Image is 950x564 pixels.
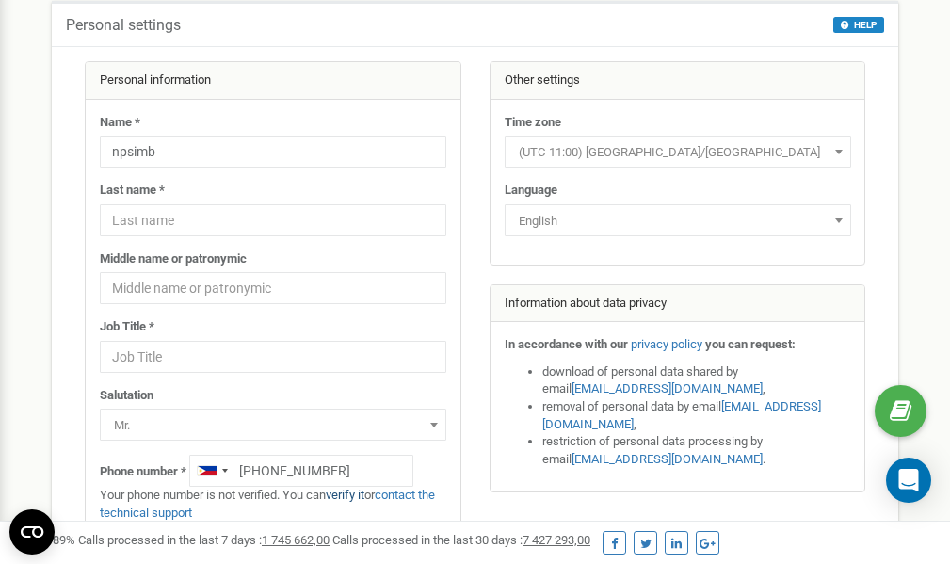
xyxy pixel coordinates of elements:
[100,250,247,268] label: Middle name or patronymic
[100,387,153,405] label: Salutation
[631,337,702,351] a: privacy policy
[100,272,446,304] input: Middle name or patronymic
[332,533,590,547] span: Calls processed in the last 30 days :
[491,285,865,323] div: Information about data privacy
[833,17,884,33] button: HELP
[86,62,460,100] div: Personal information
[505,114,561,132] label: Time zone
[505,182,557,200] label: Language
[100,488,435,520] a: contact the technical support
[572,381,763,395] a: [EMAIL_ADDRESS][DOMAIN_NAME]
[542,433,851,468] li: restriction of personal data processing by email .
[705,337,796,351] strong: you can request:
[100,463,186,481] label: Phone number *
[66,17,181,34] h5: Personal settings
[100,409,446,441] span: Mr.
[572,452,763,466] a: [EMAIL_ADDRESS][DOMAIN_NAME]
[491,62,865,100] div: Other settings
[106,412,440,439] span: Mr.
[542,399,821,431] a: [EMAIL_ADDRESS][DOMAIN_NAME]
[511,139,845,166] span: (UTC-11:00) Pacific/Midway
[100,487,446,522] p: Your phone number is not verified. You can or
[505,204,851,236] span: English
[100,182,165,200] label: Last name *
[189,455,413,487] input: +1-800-555-55-55
[542,363,851,398] li: download of personal data shared by email ,
[262,533,330,547] u: 1 745 662,00
[100,341,446,373] input: Job Title
[326,488,364,502] a: verify it
[100,318,154,336] label: Job Title *
[190,456,233,486] div: Telephone country code
[542,398,851,433] li: removal of personal data by email ,
[100,114,140,132] label: Name *
[505,136,851,168] span: (UTC-11:00) Pacific/Midway
[511,208,845,234] span: English
[100,204,446,236] input: Last name
[523,533,590,547] u: 7 427 293,00
[886,458,931,503] div: Open Intercom Messenger
[9,509,55,555] button: Open CMP widget
[100,136,446,168] input: Name
[78,533,330,547] span: Calls processed in the last 7 days :
[505,337,628,351] strong: In accordance with our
